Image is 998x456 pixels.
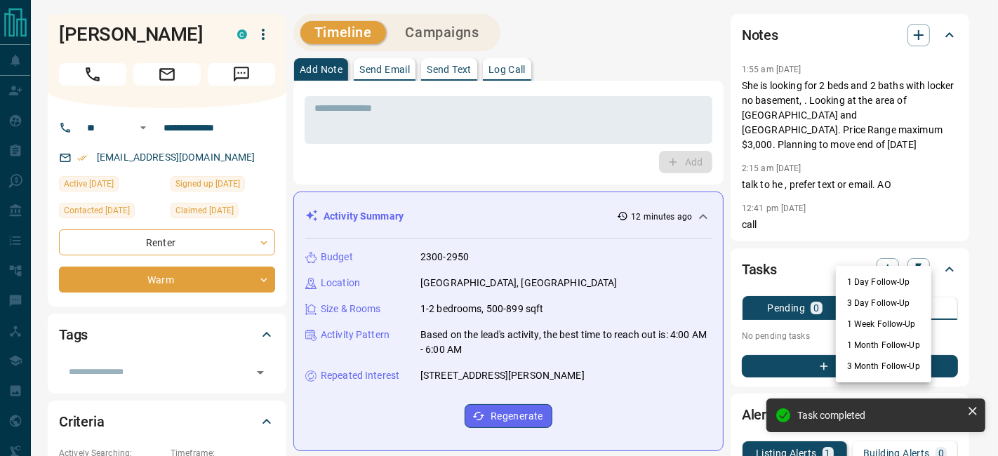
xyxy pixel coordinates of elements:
li: 1 Day Follow-Up [836,271,931,293]
li: 3 Day Follow-Up [836,293,931,314]
li: 1 Week Follow-Up [836,314,931,335]
div: Task completed [797,410,962,421]
li: 1 Month Follow-Up [836,335,931,356]
li: 3 Month Follow-Up [836,356,931,377]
